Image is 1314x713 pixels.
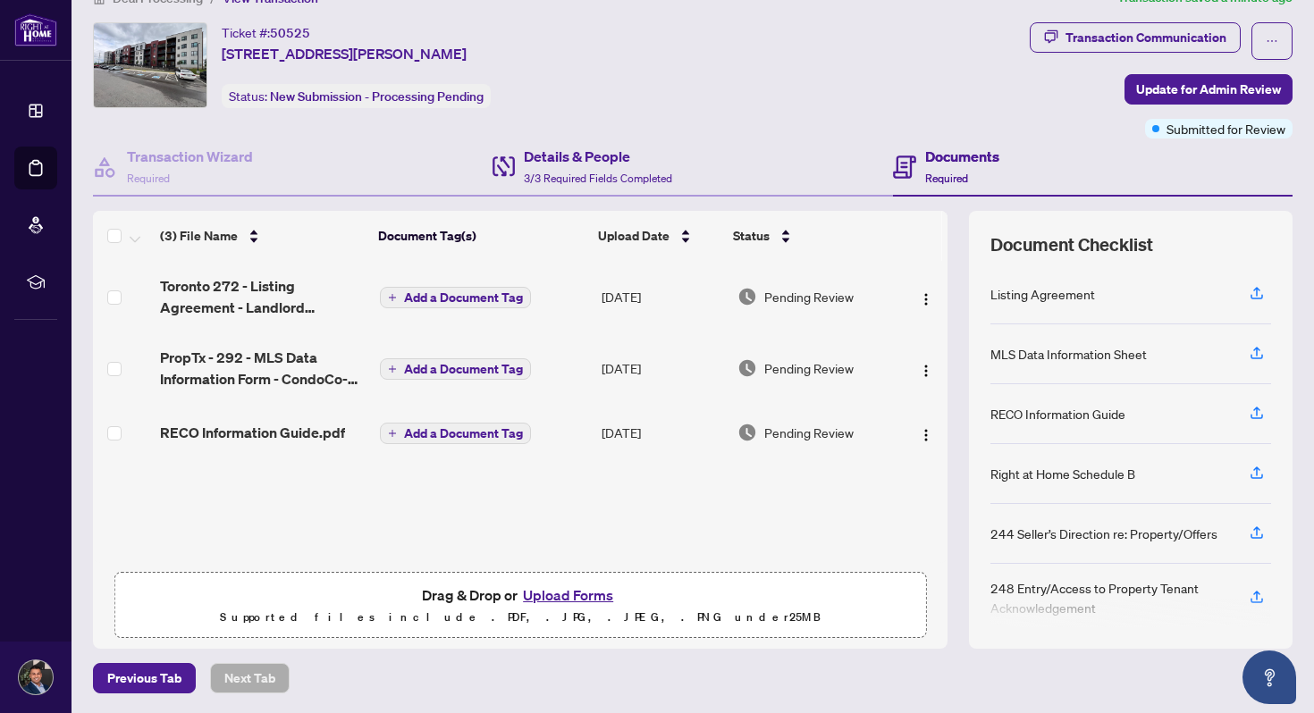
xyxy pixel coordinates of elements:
[380,357,531,381] button: Add a Document Tag
[591,211,726,261] th: Upload Date
[222,43,467,64] span: [STREET_ADDRESS][PERSON_NAME]
[222,22,310,43] div: Ticket #:
[594,404,730,461] td: [DATE]
[524,172,672,185] span: 3/3 Required Fields Completed
[594,261,730,332] td: [DATE]
[518,583,619,607] button: Upload Forms
[764,287,854,306] span: Pending Review
[598,226,670,246] span: Upload Date
[737,358,757,378] img: Document Status
[380,423,531,444] button: Add a Document Tag
[726,211,895,261] th: Status
[380,358,531,380] button: Add a Document Tag
[388,365,397,373] span: plus
[160,226,238,246] span: (3) File Name
[1136,75,1281,104] span: Update for Admin Review
[270,25,310,41] span: 50525
[919,292,933,306] img: Logo
[160,275,366,318] span: Toronto 272 - Listing Agreement - Landlord Designated Representation Agreement 4.pdf
[422,583,619,607] span: Drag & Drop or
[388,429,397,438] span: plus
[94,23,206,107] img: IMG-S12358419_1.jpg
[107,664,181,692] span: Previous Tab
[594,332,730,404] td: [DATE]
[990,524,1217,543] div: 244 Seller’s Direction re: Property/Offers
[990,344,1147,364] div: MLS Data Information Sheet
[270,88,484,105] span: New Submission - Processing Pending
[222,84,491,108] div: Status:
[1266,35,1278,47] span: ellipsis
[990,284,1095,304] div: Listing Agreement
[14,13,57,46] img: logo
[990,578,1228,617] div: 248 Entry/Access to Property Tenant Acknowledgement
[388,293,397,302] span: plus
[404,363,523,375] span: Add a Document Tag
[1167,119,1285,138] span: Submitted for Review
[371,211,592,261] th: Document Tag(s)
[919,364,933,378] img: Logo
[404,291,523,304] span: Add a Document Tag
[925,172,968,185] span: Required
[127,146,253,167] h4: Transaction Wizard
[380,287,531,308] button: Add a Document Tag
[737,287,757,306] img: Document Status
[380,422,531,445] button: Add a Document Tag
[380,286,531,309] button: Add a Document Tag
[919,428,933,442] img: Logo
[912,418,940,447] button: Logo
[160,422,345,443] span: RECO Information Guide.pdf
[126,607,914,628] p: Supported files include .PDF, .JPG, .JPEG, .PNG under 25 MB
[990,464,1135,483] div: Right at Home Schedule B
[404,427,523,440] span: Add a Document Tag
[912,354,940,382] button: Logo
[93,663,196,693] button: Previous Tab
[115,573,925,639] span: Drag & Drop orUpload FormsSupported files include .PDF, .JPG, .JPEG, .PNG under25MB
[1124,74,1293,105] button: Update for Admin Review
[764,358,854,378] span: Pending Review
[990,232,1153,257] span: Document Checklist
[19,660,53,694] img: Profile Icon
[764,423,854,442] span: Pending Review
[210,663,290,693] button: Next Tab
[1066,23,1226,52] div: Transaction Communication
[524,146,672,167] h4: Details & People
[925,146,999,167] h4: Documents
[733,226,770,246] span: Status
[160,347,366,390] span: PropTx - 292 - MLS Data Information Form - CondoCo-opCo-OwnershipTime Share - 4.pdf
[1030,22,1241,53] button: Transaction Communication
[127,172,170,185] span: Required
[912,282,940,311] button: Logo
[1242,650,1296,704] button: Open asap
[153,211,371,261] th: (3) File Name
[990,404,1125,424] div: RECO Information Guide
[737,423,757,442] img: Document Status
